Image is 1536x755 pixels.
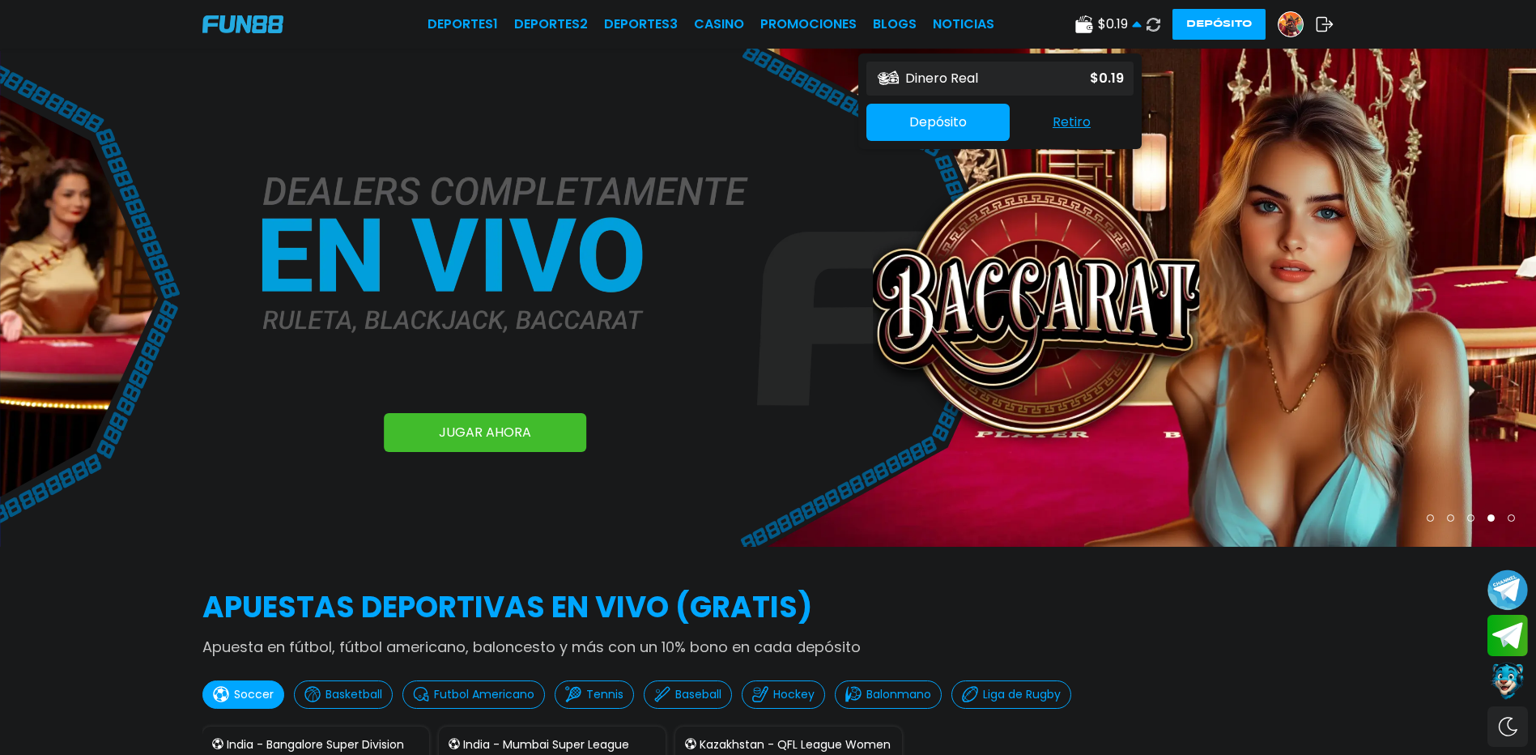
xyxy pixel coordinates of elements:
[983,686,1061,703] p: Liga de Rugby
[1279,12,1303,36] img: Avatar
[675,686,721,703] p: Baseball
[586,686,623,703] p: Tennis
[1098,15,1142,34] span: $ 0.19
[1487,615,1528,657] button: Join telegram
[1278,11,1316,37] a: Avatar
[866,686,931,703] p: Balonmano
[202,680,284,709] button: Soccer
[202,636,1334,658] p: Apuesta en fútbol, fútbol americano, baloncesto y más con un 10% bono en cada depósito
[644,680,732,709] button: Baseball
[294,680,393,709] button: Basketball
[1487,706,1528,747] div: Switch theme
[742,680,825,709] button: Hockey
[773,686,815,703] p: Hockey
[760,15,857,34] a: Promociones
[951,680,1071,709] button: Liga de Rugby
[234,686,274,703] p: Soccer
[227,736,404,753] p: India - Bangalore Super Division
[514,15,588,34] a: Deportes2
[202,586,1334,629] h2: APUESTAS DEPORTIVAS EN VIVO (gratis)
[700,736,891,753] p: Kazakhstan - QFL League Women
[384,413,586,452] a: JUGAR AHORA
[1172,9,1266,40] button: Depósito
[933,15,994,34] a: NOTICIAS
[905,69,978,88] p: Dinero Real
[694,15,744,34] a: CASINO
[1487,569,1528,611] button: Join telegram channel
[402,680,545,709] button: Futbol Americano
[866,104,1010,141] button: Depósito
[1010,105,1134,139] button: Retiro
[434,686,534,703] p: Futbol Americano
[325,686,382,703] p: Basketball
[555,680,634,709] button: Tennis
[202,15,283,33] img: Company Logo
[463,736,629,753] p: India - Mumbai Super League
[1487,660,1528,702] button: Contact customer service
[604,15,678,34] a: Deportes3
[835,680,942,709] button: Balonmano
[428,15,498,34] a: Deportes1
[1090,69,1124,88] p: $ 0.19
[873,15,917,34] a: BLOGS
